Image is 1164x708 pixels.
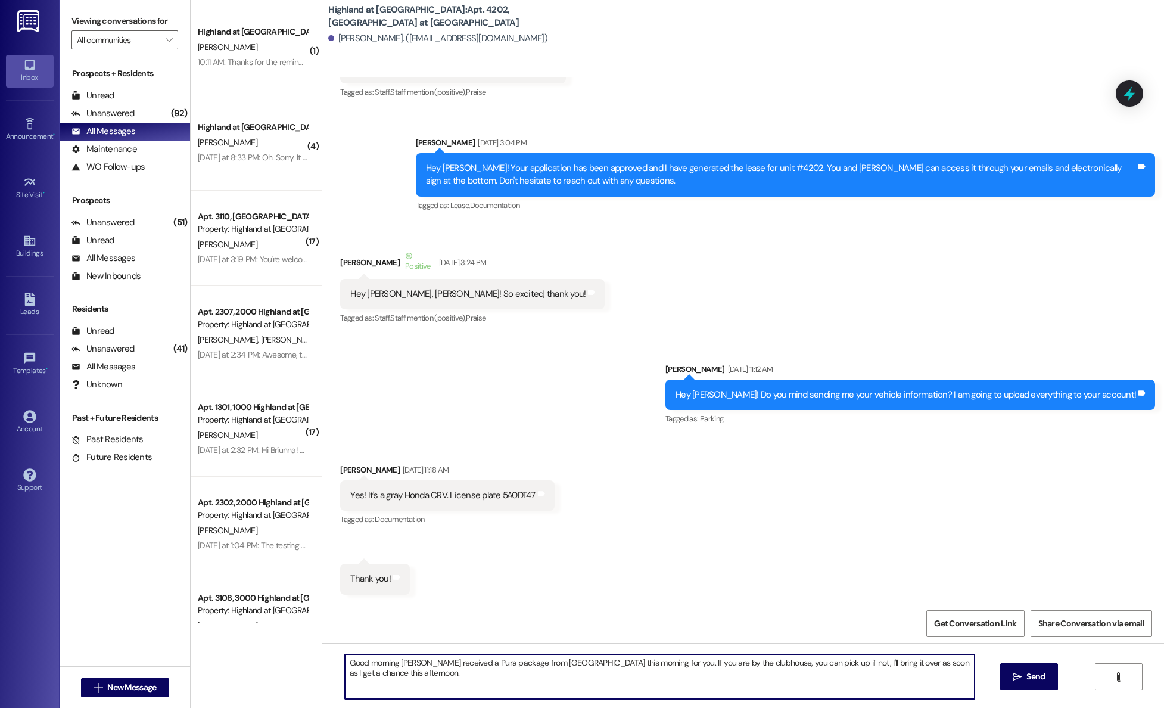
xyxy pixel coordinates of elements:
[71,125,135,138] div: All Messages
[390,313,466,323] span: Staff mention (positive) ,
[198,318,308,331] div: Property: Highland at [GEOGRAPHIC_DATA]
[436,256,487,269] div: [DATE] 3:24 PM
[416,136,1155,153] div: [PERSON_NAME]
[198,620,257,631] span: [PERSON_NAME]
[71,161,145,173] div: WO Follow-ups
[71,433,144,446] div: Past Residents
[700,414,723,424] span: Parking
[1013,672,1022,682] i: 
[198,152,346,163] div: [DATE] at 8:33 PM: Oh. Sorry. It was a text!!!!
[6,406,54,439] a: Account
[375,313,390,323] span: Staff ,
[71,378,122,391] div: Unknown
[1038,617,1144,630] span: Share Conversation via email
[198,414,308,426] div: Property: Highland at [GEOGRAPHIC_DATA]
[43,189,45,197] span: •
[350,489,535,502] div: Yes! It's a gray Honda CRV. License plate 5A0DT47
[198,223,308,235] div: Property: Highland at [GEOGRAPHIC_DATA]
[198,121,308,133] div: Highland at [GEOGRAPHIC_DATA]
[328,32,547,45] div: [PERSON_NAME]. ([EMAIL_ADDRESS][DOMAIN_NAME])
[198,137,257,148] span: [PERSON_NAME]
[198,26,308,38] div: Highland at [GEOGRAPHIC_DATA]
[466,313,485,323] span: Praise
[390,87,466,97] span: Staff mention (positive) ,
[198,525,257,536] span: [PERSON_NAME]
[198,210,308,223] div: Apt. 3110, [GEOGRAPHIC_DATA] at [GEOGRAPHIC_DATA]
[416,197,1155,214] div: Tagged as:
[71,451,152,464] div: Future Residents
[71,89,114,102] div: Unread
[6,289,54,321] a: Leads
[198,349,345,360] div: [DATE] at 2:34 PM: Awesome, thanks again!
[198,604,308,617] div: Property: Highland at [GEOGRAPHIC_DATA]
[71,107,135,120] div: Unanswered
[328,4,567,29] b: Highland at [GEOGRAPHIC_DATA]: Apt. 4202, [GEOGRAPHIC_DATA] at [GEOGRAPHIC_DATA]
[198,509,308,521] div: Property: Highland at [GEOGRAPHIC_DATA]
[665,363,1155,380] div: [PERSON_NAME]
[400,464,449,476] div: [DATE] 11:18 AM
[198,445,954,455] div: [DATE] at 2:32 PM: Hi Briunna! Just a reminder that your renewal offer expires [DATE]. I wanted t...
[198,239,257,250] span: [PERSON_NAME]
[198,334,261,345] span: [PERSON_NAME]
[71,252,135,265] div: All Messages
[261,334,320,345] span: [PERSON_NAME]
[6,231,54,263] a: Buildings
[350,288,586,300] div: Hey [PERSON_NAME], [PERSON_NAME]! So excited, thank you!
[926,610,1024,637] button: Get Conversation Link
[81,678,169,697] button: New Message
[6,172,54,204] a: Site Visit •
[170,340,190,358] div: (41)
[71,234,114,247] div: Unread
[107,681,156,694] span: New Message
[60,194,190,207] div: Prospects
[340,511,554,528] div: Tagged as:
[77,30,159,49] input: All communities
[198,496,308,509] div: Apt. 2302, 2000 Highland at [GEOGRAPHIC_DATA]
[71,361,135,373] div: All Messages
[426,162,1136,188] div: Hey [PERSON_NAME]! Your application has been approved and I have generated the lease for unit #42...
[466,87,485,97] span: Praise
[198,401,308,414] div: Apt. 1301, 1000 Highland at [GEOGRAPHIC_DATA]
[198,254,315,265] div: [DATE] at 3:19 PM: You're welcome!
[71,270,141,282] div: New Inbounds
[71,325,114,337] div: Unread
[168,104,190,123] div: (92)
[71,216,135,229] div: Unanswered
[71,143,137,156] div: Maintenance
[350,573,391,585] div: Thank you!
[375,87,390,97] span: Staff ,
[198,42,257,52] span: [PERSON_NAME]
[71,12,178,30] label: Viewing conversations for
[198,57,635,67] div: 10:11 AM: Thanks for the reminder! I went in and clicked on submit this morning. Looking forward ...
[170,213,190,232] div: (51)
[1026,670,1045,683] span: Send
[60,303,190,315] div: Residents
[1114,672,1123,682] i: 
[6,465,54,497] a: Support
[1031,610,1152,637] button: Share Conversation via email
[340,250,605,279] div: [PERSON_NAME]
[198,306,308,318] div: Apt. 2307, 2000 Highland at [GEOGRAPHIC_DATA]
[198,540,394,551] div: [DATE] at 1:04 PM: The testing should now be completed.
[94,683,102,693] i: 
[198,592,308,604] div: Apt. 3108, 3000 Highland at [GEOGRAPHIC_DATA]
[166,35,172,45] i: 
[340,83,566,101] div: Tagged as:
[676,389,1136,401] div: Hey [PERSON_NAME]! Do you mind sending me your vehicle information? I am going to upload everythi...
[475,136,527,149] div: [DATE] 3:04 PM
[46,365,48,373] span: •
[53,131,55,139] span: •
[340,309,605,327] div: Tagged as:
[470,200,520,210] span: Documentation
[725,363,773,375] div: [DATE] 11:12 AM
[665,410,1155,427] div: Tagged as:
[345,654,975,699] textarea: Good morning [PERSON_NAME] received a Pura package from [GEOGRAPHIC_DATA] this morning for you. I...
[6,55,54,87] a: Inbox
[17,10,42,32] img: ResiDesk Logo
[60,67,190,80] div: Prospects + Residents
[198,430,257,440] span: [PERSON_NAME]
[340,464,554,480] div: [PERSON_NAME]
[1000,663,1058,690] button: Send
[71,343,135,355] div: Unanswered
[375,514,425,524] span: Documentation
